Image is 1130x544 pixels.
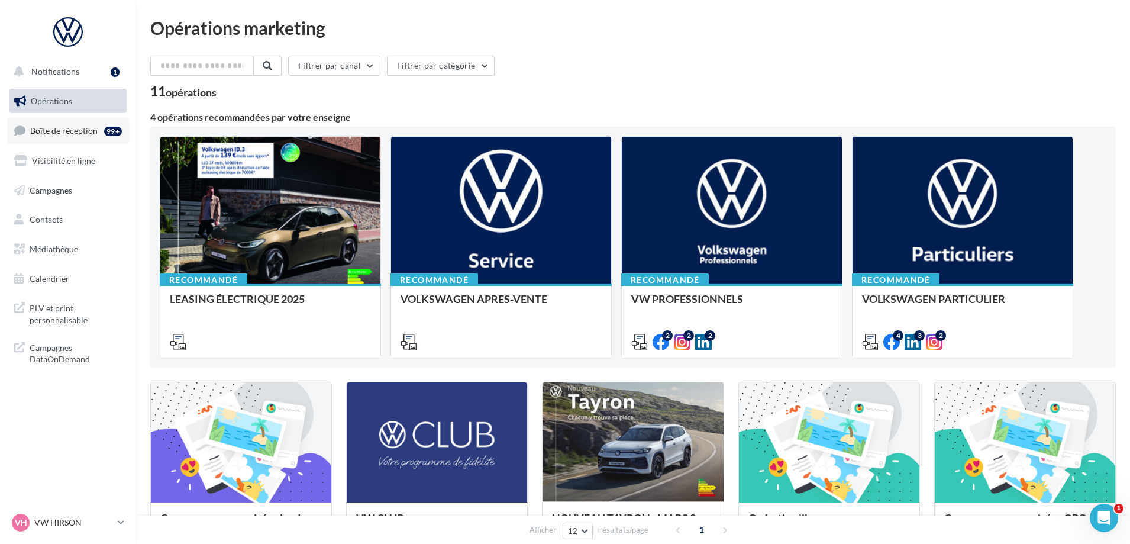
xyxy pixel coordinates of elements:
span: Campagnes [30,185,72,195]
span: 1 [1114,504,1123,513]
a: Contacts [7,207,129,232]
a: VH VW HIRSON [9,511,127,534]
div: Opérations marketing [150,19,1116,37]
button: Filtrer par canal [288,56,380,76]
span: 1 [692,520,711,539]
span: Notifications [31,66,79,76]
span: Calendrier [30,273,69,284]
div: Recommandé [852,273,939,287]
iframe: Intercom live chat [1090,504,1118,532]
div: VW CLUB [356,512,518,536]
div: Recommandé [160,273,247,287]
a: Opérations [7,89,129,114]
span: Campagnes DataOnDemand [30,340,122,365]
span: Boîte de réception [30,125,98,136]
div: 3 [914,330,925,341]
button: Filtrer par catégorie [387,56,495,76]
div: 2 [935,330,946,341]
div: opérations [166,87,217,98]
div: 2 [662,330,673,341]
button: 12 [563,523,593,539]
div: Campagnes sponsorisées Les Instants VW Octobre [160,512,322,536]
span: Contacts [30,214,63,224]
p: VW HIRSON [34,517,113,529]
span: Médiathèque [30,244,78,254]
div: Opération libre [748,512,910,536]
div: Recommandé [621,273,709,287]
div: 11 [150,85,217,98]
div: 2 [705,330,715,341]
span: résultats/page [599,524,648,536]
div: LEASING ÉLECTRIQUE 2025 [170,293,371,317]
a: Campagnes [7,178,129,203]
div: 4 opérations recommandées par votre enseigne [150,112,1116,122]
div: 1 [111,67,120,77]
span: Afficher [530,524,556,536]
a: Visibilité en ligne [7,149,129,173]
span: Opérations [31,96,72,106]
span: 12 [568,526,578,536]
span: Visibilité en ligne [32,156,95,166]
div: 2 [683,330,694,341]
div: VOLKSWAGEN APRES-VENTE [401,293,602,317]
span: VH [15,517,27,529]
a: PLV et print personnalisable [7,295,129,330]
div: VOLKSWAGEN PARTICULIER [862,293,1063,317]
div: VW PROFESSIONNELS [631,293,832,317]
div: Campagnes sponsorisées OPO [944,512,1106,536]
span: PLV et print personnalisable [30,300,122,326]
div: Recommandé [390,273,478,287]
a: Boîte de réception99+ [7,118,129,143]
a: Calendrier [7,266,129,291]
div: 4 [893,330,903,341]
button: Notifications 1 [7,59,124,84]
a: Médiathèque [7,237,129,262]
div: 99+ [104,127,122,136]
a: Campagnes DataOnDemand [7,335,129,370]
div: NOUVEAU TAYRON - MARS 2025 [552,512,713,536]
